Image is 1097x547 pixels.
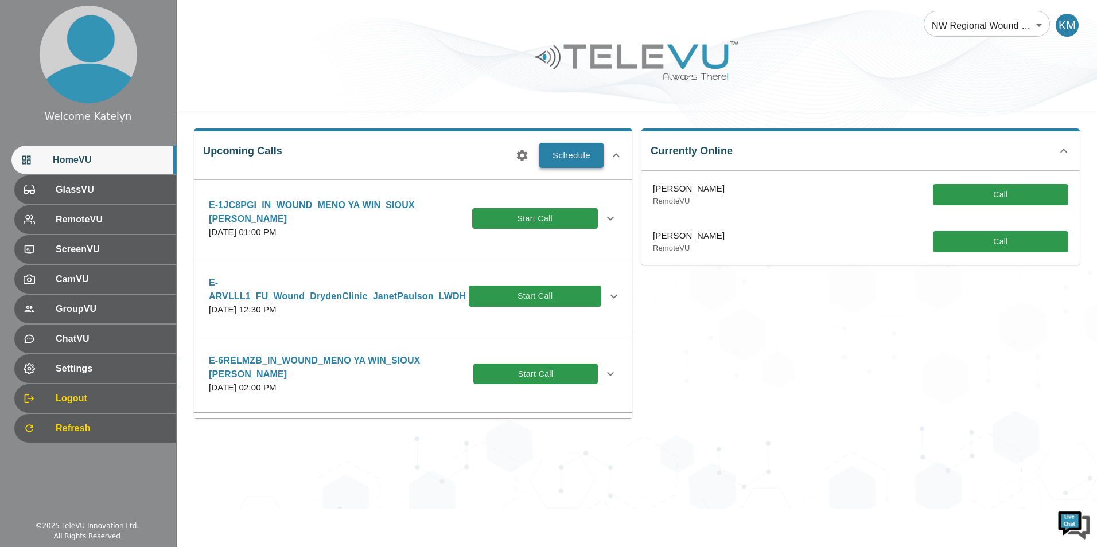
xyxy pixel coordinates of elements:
[209,303,469,317] p: [DATE] 12:30 PM
[14,354,176,383] div: Settings
[14,205,176,234] div: RemoteVU
[56,392,167,405] span: Logout
[539,143,604,168] button: Schedule
[1057,507,1091,541] img: Chat Widget
[924,9,1050,41] div: NW Regional Wound Care
[56,243,167,256] span: ScreenVU
[14,175,176,204] div: GlassVU
[200,192,627,246] div: E-1JC8PGI_IN_WOUND_MENO YA WIN_SIOUX [PERSON_NAME][DATE] 01:00 PMStart Call
[14,414,176,443] div: Refresh
[200,347,627,401] div: E-6RELMZB_IN_WOUND_MENO YA WIN_SIOUX [PERSON_NAME][DATE] 02:00 PMStart Call
[40,6,137,103] img: profile.png
[472,208,598,229] button: Start Call
[56,302,167,316] span: GroupVU
[653,196,725,207] p: RemoteVU
[209,354,473,381] p: E-6RELMZB_IN_WOUND_MENO YA WIN_SIOUX [PERSON_NAME]
[469,286,601,307] button: Start Call
[56,272,167,286] span: CamVU
[54,531,120,541] div: All Rights Reserved
[45,109,131,124] div: Welcome Katelyn
[653,229,725,243] p: [PERSON_NAME]
[653,243,725,254] p: RemoteVU
[1056,14,1079,37] div: KM
[11,146,176,174] div: HomeVU
[209,276,469,303] p: E-ARVLLL1_FU_Wound_DrydenClinic_JanetPaulson_LWDH
[209,198,472,226] p: E-1JC8PGI_IN_WOUND_MENO YA WIN_SIOUX [PERSON_NAME]
[56,362,167,376] span: Settings
[933,231,1068,252] button: Call
[56,213,167,226] span: RemoteVU
[209,226,472,239] p: [DATE] 01:00 PM
[56,332,167,346] span: ChatVU
[933,184,1068,205] button: Call
[534,37,740,84] img: Logo
[14,235,176,264] div: ScreenVU
[209,381,473,394] p: [DATE] 02:00 PM
[14,295,176,323] div: GroupVU
[56,183,167,197] span: GlassVU
[53,153,167,167] span: HomeVU
[14,265,176,294] div: CamVU
[200,269,627,323] div: E-ARVLLL1_FU_Wound_DrydenClinic_JanetPaulson_LWDH[DATE] 12:30 PMStart Call
[14,384,176,413] div: Logout
[56,421,167,435] span: Refresh
[473,364,598,385] button: Start Call
[653,182,725,196] p: [PERSON_NAME]
[35,521,139,531] div: © 2025 TeleVU Innovation Ltd.
[14,325,176,353] div: ChatVU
